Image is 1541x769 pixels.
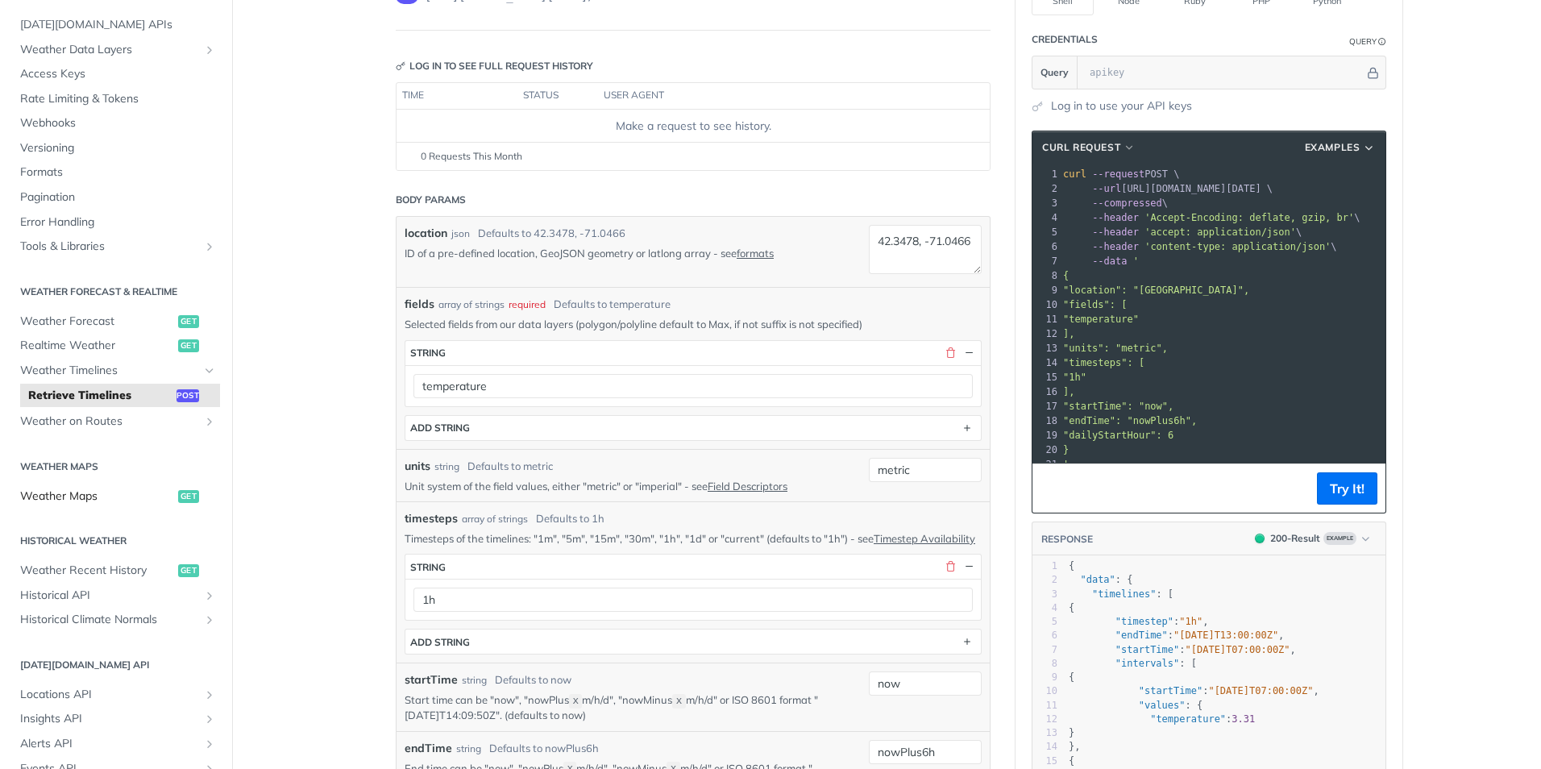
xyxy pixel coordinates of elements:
input: apikey [1082,56,1364,89]
span: \ [1063,212,1360,223]
span: --request [1092,168,1144,180]
span: Weather Timelines [20,363,199,379]
span: curl [1063,168,1086,180]
span: Example [1323,532,1356,545]
p: ID of a pre-defined location, GeoJSON geometry or latlong array - see [405,246,845,260]
span: \ [1063,241,1337,252]
button: 200200-ResultExample [1247,530,1377,547]
span: : [ [1069,588,1173,600]
span: POST \ [1063,168,1180,180]
div: string [434,459,459,474]
span: "startTime" [1115,644,1179,655]
div: json [451,227,470,241]
button: Show subpages for Alerts API [203,738,216,750]
div: 21 [1032,457,1060,472]
span: Pagination [20,189,216,206]
a: Weather Recent Historyget [12,559,220,583]
a: Alerts APIShow subpages for Alerts API [12,732,220,756]
a: Field Descriptors [708,480,787,493]
span: "1h" [1179,616,1202,627]
span: get [178,490,199,503]
div: 200 - Result [1270,531,1320,546]
a: Rate Limiting & Tokens [12,87,220,111]
button: Delete [943,346,957,360]
i: Information [1378,38,1386,46]
p: Selected fields from our data layers (polygon/polyline default to Max, if not suffix is not speci... [405,317,982,331]
a: Timestep Availability [874,532,975,545]
p: Timesteps of the timelines: "1m", "5m", "15m", "30m", "1h", "1d" or "current" (defaults to "1h") ... [405,531,982,546]
span: Access Keys [20,66,216,82]
div: Credentials [1032,32,1098,47]
span: { [1063,270,1069,281]
div: string [410,561,446,573]
div: 1 [1032,167,1060,181]
div: 8 [1032,657,1057,671]
th: user agent [598,83,957,109]
span: : , [1069,616,1209,627]
span: Weather Forecast [20,314,174,330]
h2: Weather Maps [12,459,220,474]
h2: Historical Weather [12,534,220,548]
span: : [1069,713,1255,725]
div: Defaults to nowPlus6h [489,741,599,757]
div: 13 [1032,341,1060,355]
button: Examples [1299,139,1381,156]
span: "startTime" [1139,685,1202,696]
span: 0 Requests This Month [421,149,522,164]
a: Weather Forecastget [12,310,220,334]
div: 6 [1032,239,1060,254]
button: ADD string [405,630,981,654]
button: RESPONSE [1040,531,1094,547]
div: 13 [1032,726,1057,740]
a: Weather Mapsget [12,484,220,509]
span: Weather Maps [20,488,174,505]
textarea: 42.3478, -71.0466 [869,225,982,274]
a: Pagination [12,185,220,210]
div: QueryInformation [1349,35,1386,48]
p: Start time can be "now", "nowPlus m/h/d", "nowMinus m/h/d" or ISO 8601 format "[DATE]T14:09:50Z".... [405,692,845,723]
button: ADD string [405,416,981,440]
span: Locations API [20,687,199,703]
a: Access Keys [12,62,220,86]
span: "timestep" [1115,616,1173,627]
div: Make a request to see history. [403,118,983,135]
div: Defaults to now [495,672,571,688]
span: "startTime": "now", [1063,401,1173,412]
a: Webhooks [12,111,220,135]
div: 3 [1032,196,1060,210]
button: Hide [962,559,976,574]
h2: [DATE][DOMAIN_NAME] API [12,658,220,672]
div: 19 [1032,428,1060,443]
span: "intervals" [1115,658,1179,669]
button: Show subpages for Historical Climate Normals [203,613,216,626]
div: Defaults to metric [467,459,553,475]
span: 'Accept-Encoding: deflate, gzip, br' [1144,212,1354,223]
span: Weather Recent History [20,563,174,579]
th: time [397,83,517,109]
a: Historical Climate NormalsShow subpages for Historical Climate Normals [12,608,220,632]
span: : { [1069,574,1133,585]
div: 9 [1032,671,1057,684]
span: --data [1092,256,1127,267]
div: 15 [1032,370,1060,384]
span: [URL][DOMAIN_NAME][DATE] \ [1063,183,1273,194]
span: "[DATE]T07:00:00Z" [1186,644,1290,655]
div: array of strings [462,512,528,526]
a: Historical APIShow subpages for Historical API [12,584,220,608]
div: required [509,297,546,312]
span: { [1069,671,1074,683]
div: 16 [1032,384,1060,399]
span: post [177,389,199,402]
a: Weather Data LayersShow subpages for Weather Data Layers [12,38,220,62]
a: Formats [12,160,220,185]
span: --header [1092,227,1139,238]
span: --header [1092,241,1139,252]
a: Versioning [12,136,220,160]
span: "timelines" [1092,588,1156,600]
button: Hide [1364,64,1381,81]
span: ' [1063,459,1069,470]
a: Realtime Weatherget [12,334,220,358]
div: 7 [1032,643,1057,657]
span: timesteps [405,510,458,527]
div: 14 [1032,355,1060,370]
